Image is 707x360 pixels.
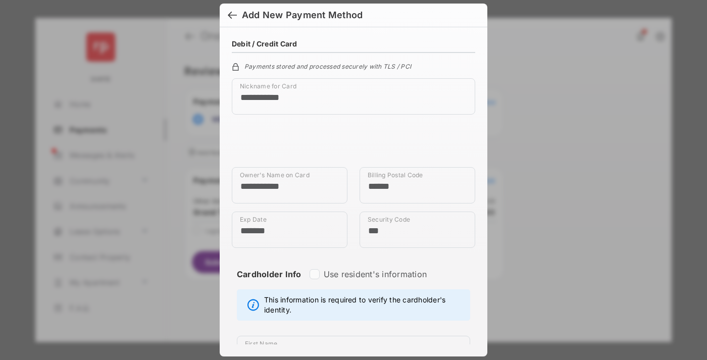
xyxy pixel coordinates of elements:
div: Payments stored and processed securely with TLS / PCI [232,61,475,70]
h4: Debit / Credit Card [232,39,297,48]
div: Add New Payment Method [242,10,363,21]
span: This information is required to verify the cardholder's identity. [264,295,465,315]
strong: Cardholder Info [237,269,301,297]
label: Use resident's information [324,269,427,279]
iframe: Credit card field [232,123,475,167]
